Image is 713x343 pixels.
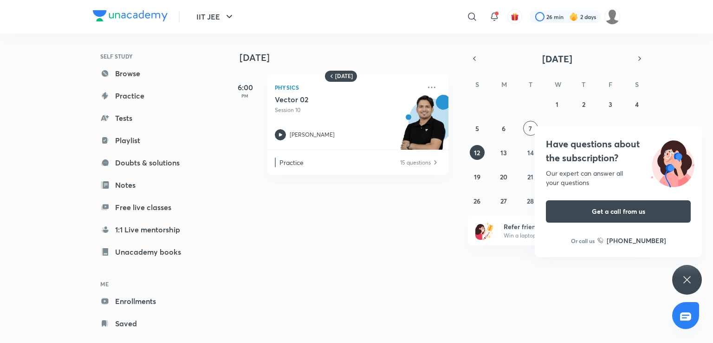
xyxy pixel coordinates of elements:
[470,145,485,160] button: October 12, 2025
[609,80,612,89] abbr: Friday
[529,124,532,133] abbr: October 7, 2025
[523,145,538,160] button: October 14, 2025
[473,197,480,205] abbr: October 26, 2025
[275,106,421,114] p: Session 10
[546,169,691,187] div: Our expert can answer all your questions
[227,93,264,99] p: PM
[529,80,532,89] abbr: Tuesday
[571,237,595,245] p: Or call us
[597,236,666,245] a: [PHONE_NUMBER]
[527,197,534,205] abbr: October 28, 2025
[93,198,201,217] a: Free live classes
[93,220,201,239] a: 1:1 Live mentorship
[470,169,485,184] button: October 19, 2025
[93,10,168,21] img: Company Logo
[93,109,201,127] a: Tests
[93,86,201,105] a: Practice
[93,48,201,64] h6: SELF STUDY
[500,197,507,205] abbr: October 27, 2025
[475,124,479,133] abbr: October 5, 2025
[546,137,691,165] h4: Have questions about the subscription?
[496,193,511,208] button: October 27, 2025
[546,200,691,223] button: Get a call from us
[335,73,353,80] h6: [DATE]
[240,52,458,63] h4: [DATE]
[93,10,168,24] a: Company Logo
[643,137,702,187] img: ttu_illustration_new.svg
[523,193,538,208] button: October 28, 2025
[275,82,421,93] p: Physics
[603,121,618,136] button: October 10, 2025
[400,158,431,167] p: 15 questions
[635,100,639,109] abbr: October 4, 2025
[500,172,507,181] abbr: October 20, 2025
[607,124,614,133] abbr: October 10, 2025
[475,80,479,89] abbr: Sunday
[290,131,335,139] p: [PERSON_NAME]
[474,172,480,181] abbr: October 19, 2025
[511,13,519,21] img: avatar
[527,148,534,157] abbr: October 14, 2025
[542,53,572,65] span: [DATE]
[556,100,558,109] abbr: October 1, 2025
[523,121,538,136] button: October 7, 2025
[504,222,618,231] h6: Refer friends
[501,80,507,89] abbr: Monday
[93,176,201,194] a: Notes
[582,124,585,133] abbr: October 9, 2025
[550,121,564,136] button: October 8, 2025
[93,292,201,310] a: Enrollments
[496,121,511,136] button: October 6, 2025
[607,236,666,245] h6: [PHONE_NUMBER]
[470,193,485,208] button: October 26, 2025
[93,243,201,261] a: Unacademy books
[635,80,639,89] abbr: Saturday
[93,314,201,333] a: Saved
[582,80,585,89] abbr: Thursday
[496,145,511,160] button: October 13, 2025
[603,97,618,112] button: October 3, 2025
[629,97,644,112] button: October 4, 2025
[634,124,640,133] abbr: October 11, 2025
[397,95,448,159] img: unacademy
[569,12,578,21] img: streak
[527,172,533,181] abbr: October 21, 2025
[470,121,485,136] button: October 5, 2025
[496,169,511,184] button: October 20, 2025
[279,158,399,167] p: Practice
[475,221,494,240] img: referral
[227,82,264,93] h5: 6:00
[500,148,507,157] abbr: October 13, 2025
[609,100,612,109] abbr: October 3, 2025
[432,158,439,167] img: Practice available
[629,121,644,136] button: October 11, 2025
[93,64,201,83] a: Browse
[504,231,618,240] p: Win a laptop, vouchers & more
[604,9,620,25] img: Sai Rakshith
[550,97,564,112] button: October 1, 2025
[523,169,538,184] button: October 21, 2025
[582,100,585,109] abbr: October 2, 2025
[93,153,201,172] a: Doubts & solutions
[275,95,390,104] h5: Vector 02
[555,124,559,133] abbr: October 8, 2025
[576,121,591,136] button: October 9, 2025
[576,97,591,112] button: October 2, 2025
[191,7,240,26] button: IIT JEE
[474,148,480,157] abbr: October 12, 2025
[93,131,201,150] a: Playlist
[93,276,201,292] h6: ME
[481,52,633,65] button: [DATE]
[555,80,561,89] abbr: Wednesday
[502,124,506,133] abbr: October 6, 2025
[507,9,522,24] button: avatar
